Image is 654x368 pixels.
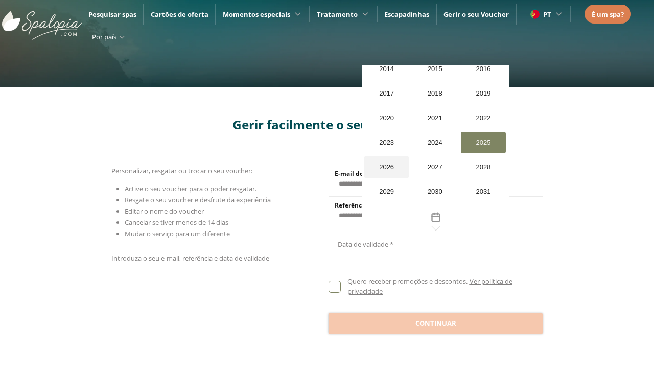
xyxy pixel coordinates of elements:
img: ImgLogoSpalopia.BvClDcEz.svg [2,1,82,40]
div: 2028 [461,156,506,178]
div: 2017 [364,83,409,104]
div: 2031 [461,181,506,202]
span: Cancelar se tiver menos de 14 dias [125,218,228,227]
a: Escapadinhas [384,10,429,19]
div: 2022 [461,107,506,129]
div: 2026 [364,156,409,178]
div: 2021 [412,107,458,129]
span: Mudar o serviço para um diferente [125,229,230,238]
a: Ver política de privacidade [347,277,512,296]
div: 2034 [461,205,506,227]
div: 2023 [364,132,409,153]
span: É um spa? [592,10,624,19]
div: 2032 [364,205,409,227]
div: 2030 [412,181,458,202]
a: Gerir o seu Voucher [443,10,509,19]
div: 2033 [412,205,458,227]
span: Gerir facilmente o seu voucher [232,116,422,133]
span: Editar o nome do voucher [125,206,204,216]
span: Por país [92,32,116,41]
div: 2025 [461,132,506,153]
span: Resgate o seu voucher e desfrute da experiência [125,195,271,204]
div: 2014 [364,58,409,80]
div: 2029 [364,181,409,202]
div: 2019 [461,83,506,104]
span: Personalizar, resgatar ou trocar o seu voucher: [111,166,252,175]
a: É um spa? [592,9,624,20]
span: Quero receber promoções e descontos. [347,277,468,286]
span: Introduza o seu e-mail, referência e data de validade [111,254,269,263]
span: Active o seu voucher para o poder resgatar. [125,184,256,193]
a: Cartões de oferta [151,10,208,19]
div: 2016 [461,58,506,80]
button: Toggle overlay [362,208,509,226]
div: 2018 [412,83,458,104]
span: Continuar [415,318,456,329]
div: 2024 [412,132,458,153]
div: 2020 [364,107,409,129]
a: Pesquisar spas [88,10,136,19]
div: 2015 [412,58,458,80]
button: Continuar [329,313,543,334]
div: 2027 [412,156,458,178]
